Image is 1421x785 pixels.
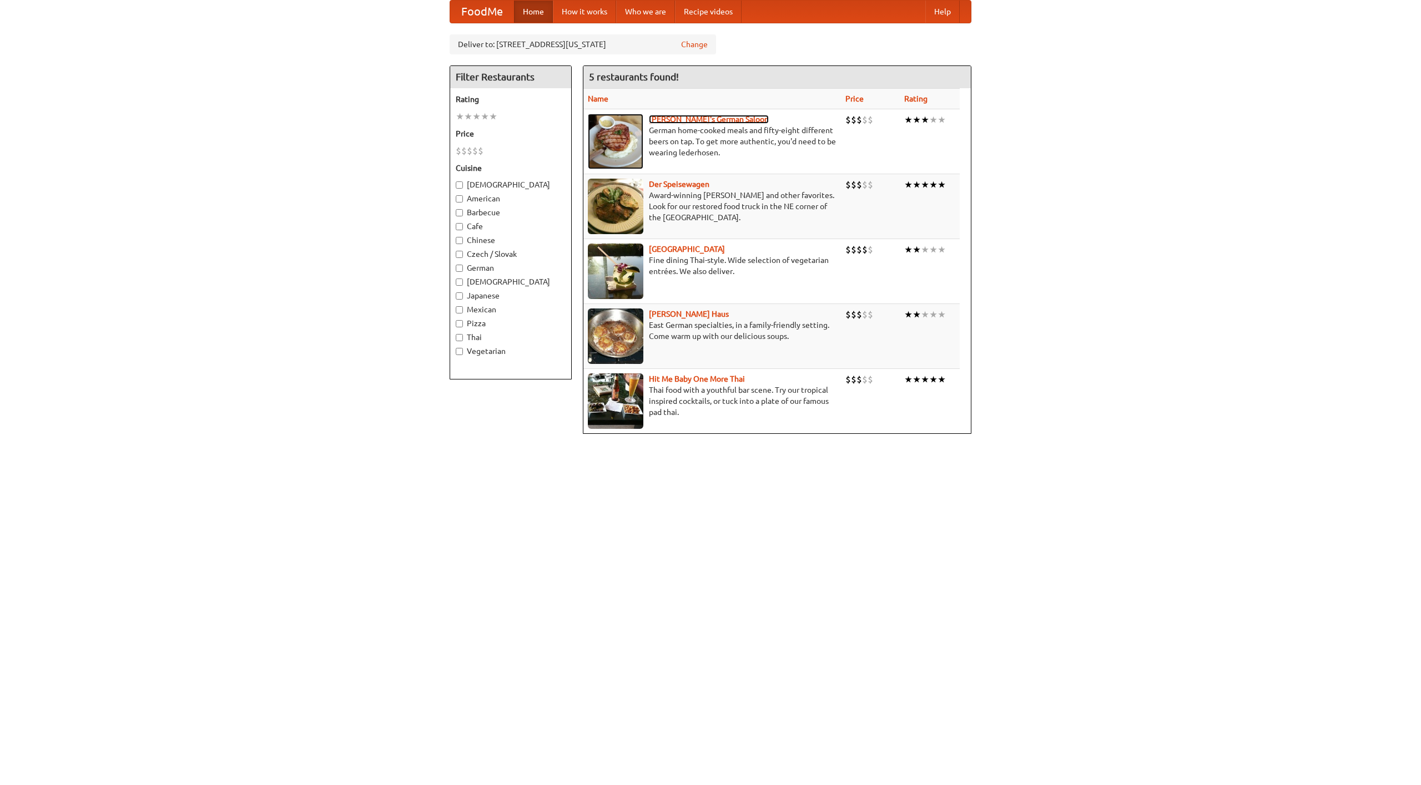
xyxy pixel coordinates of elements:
li: ★ [938,179,946,191]
a: [PERSON_NAME]'s German Saloon [649,115,769,124]
li: $ [851,308,856,321]
li: ★ [904,179,913,191]
li: ★ [921,179,929,191]
li: ★ [929,244,938,256]
label: Cafe [456,221,566,232]
li: $ [456,145,461,157]
input: [DEMOGRAPHIC_DATA] [456,278,463,286]
li: ★ [929,179,938,191]
input: American [456,195,463,202]
li: ★ [929,114,938,126]
p: Award-winning [PERSON_NAME] and other favorites. Look for our restored food truck in the NE corne... [588,190,837,223]
a: Home [514,1,553,23]
input: German [456,265,463,272]
img: speisewagen.jpg [588,179,643,234]
li: ★ [904,373,913,386]
input: Thai [456,334,463,341]
li: ★ [904,308,913,321]
h5: Cuisine [456,163,566,174]
label: Pizza [456,318,566,329]
li: ★ [904,114,913,126]
label: [DEMOGRAPHIC_DATA] [456,179,566,190]
img: satay.jpg [588,244,643,299]
li: $ [478,145,483,157]
a: Rating [904,94,928,103]
img: esthers.jpg [588,114,643,169]
a: Hit Me Baby One More Thai [649,374,745,383]
a: Help [925,1,960,23]
li: $ [467,145,472,157]
input: Cafe [456,223,463,230]
li: $ [862,244,868,256]
a: Who we are [616,1,675,23]
li: ★ [921,308,929,321]
li: ★ [929,373,938,386]
label: German [456,262,566,274]
p: Fine dining Thai-style. Wide selection of vegetarian entrées. We also deliver. [588,255,837,277]
a: Recipe videos [675,1,742,23]
h5: Price [456,128,566,139]
a: FoodMe [450,1,514,23]
li: ★ [929,308,938,321]
label: Barbecue [456,207,566,218]
h5: Rating [456,94,566,105]
label: Thai [456,332,566,343]
li: ★ [913,179,921,191]
li: $ [851,114,856,126]
li: $ [856,373,862,386]
a: Price [845,94,864,103]
a: [GEOGRAPHIC_DATA] [649,245,725,254]
li: $ [868,308,873,321]
label: Mexican [456,304,566,315]
h4: Filter Restaurants [450,66,571,88]
input: Vegetarian [456,348,463,355]
li: $ [472,145,478,157]
li: ★ [938,244,946,256]
li: ★ [921,244,929,256]
li: ★ [921,373,929,386]
li: ★ [913,308,921,321]
li: $ [862,373,868,386]
p: East German specialties, in a family-friendly setting. Come warm up with our delicious soups. [588,320,837,342]
li: $ [868,373,873,386]
img: kohlhaus.jpg [588,308,643,364]
li: $ [856,244,862,256]
a: Change [681,39,708,50]
label: Chinese [456,235,566,246]
label: Vegetarian [456,346,566,357]
input: Barbecue [456,209,463,216]
a: [PERSON_NAME] Haus [649,310,729,318]
li: $ [845,244,851,256]
li: $ [845,308,851,321]
input: Japanese [456,292,463,300]
label: Czech / Slovak [456,249,566,260]
li: ★ [938,373,946,386]
li: $ [862,114,868,126]
li: $ [856,114,862,126]
p: German home-cooked meals and fifty-eight different beers on tap. To get more authentic, you'd nee... [588,125,837,158]
li: ★ [904,244,913,256]
li: $ [862,308,868,321]
li: $ [851,179,856,191]
div: Deliver to: [STREET_ADDRESS][US_STATE] [450,34,716,54]
a: How it works [553,1,616,23]
li: ★ [464,110,472,123]
li: $ [845,179,851,191]
li: ★ [921,114,929,126]
li: ★ [913,373,921,386]
label: American [456,193,566,204]
li: $ [868,179,873,191]
a: Name [588,94,608,103]
input: Mexican [456,306,463,313]
label: Japanese [456,290,566,301]
li: $ [862,179,868,191]
li: $ [868,114,873,126]
li: ★ [913,244,921,256]
li: ★ [481,110,489,123]
a: Der Speisewagen [649,180,709,189]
